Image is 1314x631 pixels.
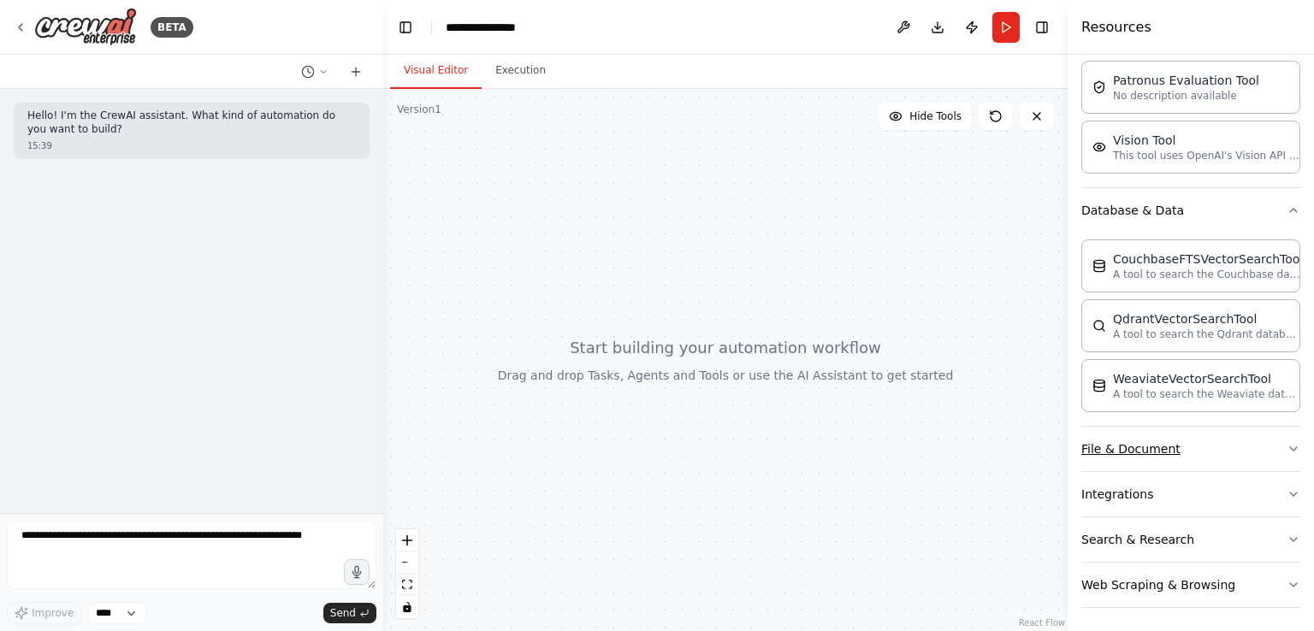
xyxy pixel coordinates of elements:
div: QdrantVectorSearchTool [1113,310,1301,327]
button: Database & Data [1081,188,1300,233]
button: Click to speak your automation idea [344,559,370,585]
a: React Flow attribution [1019,618,1065,628]
button: Integrations [1081,472,1300,516]
p: A tool to search the Weaviate database for relevant information on internal documents. [1113,387,1301,401]
img: QdrantVectorSearchTool [1092,319,1106,333]
div: CouchbaseFTSVectorSearchTool [1113,251,1303,268]
p: A tool to search the Qdrant database for relevant information on internal documents. [1113,327,1301,341]
span: Improve [32,606,74,620]
div: BETA [151,17,193,38]
span: Send [330,606,356,620]
button: File & Document [1081,427,1300,471]
button: toggle interactivity [396,596,418,618]
h4: Resources [1081,17,1151,38]
div: Version 1 [397,103,441,116]
p: Hello! I'm the CrewAI assistant. What kind of automation do you want to build? [27,109,356,136]
div: 15:39 [27,139,356,152]
p: A tool to search the Couchbase database for relevant information on internal documents. [1113,268,1301,281]
button: fit view [396,574,418,596]
button: Search & Research [1081,517,1300,562]
button: Hide Tools [879,103,972,130]
img: WeaviateVectorSearchTool [1092,379,1106,392]
div: Patronus Evaluation Tool [1113,72,1259,89]
button: Web Scraping & Browsing [1081,563,1300,607]
button: Hide left sidebar [394,15,417,39]
div: WeaviateVectorSearchTool [1113,370,1301,387]
img: CouchbaseFTSVectorSearchTool [1092,259,1106,273]
p: No description available [1113,89,1259,103]
button: Execution [482,53,559,89]
div: React Flow controls [396,529,418,618]
div: Database & Data [1081,233,1300,426]
button: Improve [7,602,81,624]
p: This tool uses OpenAI's Vision API to describe the contents of an image. [1113,149,1301,162]
img: PatronusEvalTool [1092,80,1106,94]
button: Hide right sidebar [1030,15,1054,39]
button: Visual Editor [390,53,482,89]
span: Hide Tools [909,109,962,123]
button: Send [323,603,376,623]
button: zoom in [396,529,418,551]
img: Logo [34,8,137,46]
img: VisionTool [1092,140,1106,154]
button: zoom out [396,551,418,574]
button: Switch to previous chat [294,62,335,82]
nav: breadcrumb [446,19,531,36]
button: Start a new chat [342,62,370,82]
div: Vision Tool [1113,132,1301,149]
